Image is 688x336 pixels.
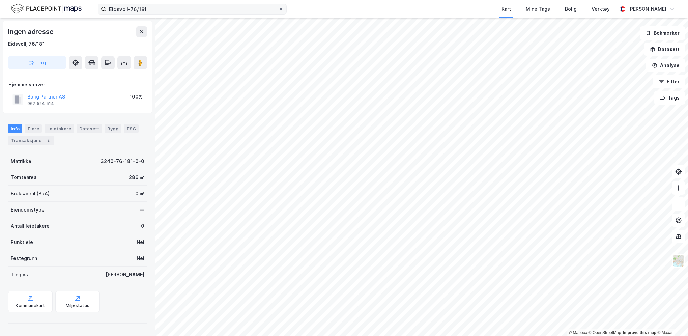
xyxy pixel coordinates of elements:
div: Nei [137,238,144,246]
img: logo.f888ab2527a4732fd821a326f86c7f29.svg [11,3,82,15]
div: Mine Tags [526,5,550,13]
div: ESG [124,124,139,133]
div: Transaksjoner [8,136,54,145]
div: 0 [141,222,144,230]
div: Tinglyst [11,271,30,279]
div: Verktøy [592,5,610,13]
div: 967 524 514 [27,101,54,106]
div: Ingen adresse [8,26,55,37]
div: — [140,206,144,214]
button: Tags [654,91,685,105]
a: Mapbox [569,330,587,335]
div: Bruksareal (BRA) [11,190,50,198]
img: Z [672,254,685,267]
button: Bokmerker [640,26,685,40]
div: 286 ㎡ [129,173,144,181]
div: [PERSON_NAME] [628,5,666,13]
div: Datasett [77,124,102,133]
div: Hjemmelshaver [8,81,147,89]
div: Festegrunn [11,254,37,262]
button: Tag [8,56,66,69]
button: Filter [653,75,685,88]
div: Miljøstatus [66,303,89,308]
div: Bygg [105,124,121,133]
div: Kontrollprogram for chat [654,304,688,336]
div: Eiere [25,124,42,133]
div: 2 [45,137,52,144]
div: Bolig [565,5,577,13]
div: Eidsvoll, 76/181 [8,40,45,48]
div: Antall leietakere [11,222,50,230]
div: 0 ㎡ [135,190,144,198]
div: [PERSON_NAME] [106,271,144,279]
div: Tomteareal [11,173,38,181]
div: Kommunekart [16,303,45,308]
button: Datasett [644,43,685,56]
div: Info [8,124,22,133]
div: 3240-76-181-0-0 [101,157,144,165]
div: 100% [130,93,143,101]
div: Leietakere [45,124,74,133]
input: Søk på adresse, matrikkel, gårdeiere, leietakere eller personer [106,4,278,14]
a: Improve this map [623,330,656,335]
iframe: Chat Widget [654,304,688,336]
div: Kart [501,5,511,13]
div: Eiendomstype [11,206,45,214]
div: Nei [137,254,144,262]
a: OpenStreetMap [589,330,621,335]
button: Analyse [646,59,685,72]
div: Punktleie [11,238,33,246]
div: Matrikkel [11,157,33,165]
